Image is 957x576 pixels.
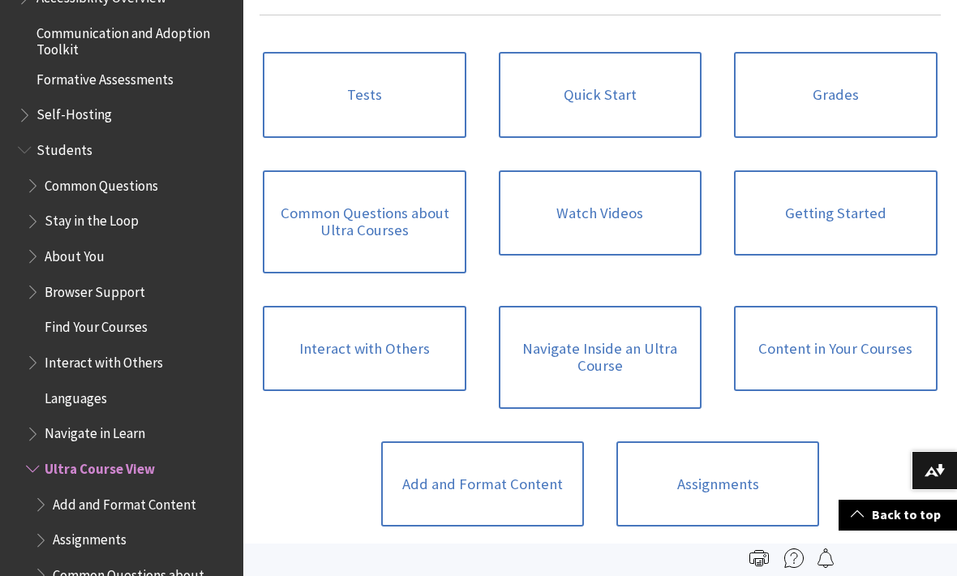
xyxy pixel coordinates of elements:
[839,500,957,530] a: Back to top
[263,306,466,392] a: Interact with Others
[45,243,105,264] span: About You
[499,306,702,409] a: Navigate Inside an Ultra Course
[45,349,163,371] span: Interact with Others
[36,66,174,88] span: Formative Assessments
[45,420,145,442] span: Navigate in Learn
[45,314,148,336] span: Find Your Courses
[784,548,804,568] img: More help
[45,278,145,300] span: Browser Support
[734,52,937,138] a: Grades
[45,208,139,230] span: Stay in the Loop
[45,385,107,406] span: Languages
[45,172,158,194] span: Common Questions
[616,441,819,527] a: Assignments
[381,441,584,527] a: Add and Format Content
[499,52,702,138] a: Quick Start
[499,170,702,256] a: Watch Videos
[53,491,196,513] span: Add and Format Content
[749,548,769,568] img: Print
[45,455,155,477] span: Ultra Course View
[36,19,232,58] span: Communication and Adoption Toolkit
[53,527,127,548] span: Assignments
[36,101,112,123] span: Self-Hosting
[263,52,466,138] a: Tests
[36,136,92,158] span: Students
[816,548,835,568] img: Follow this page
[734,170,937,256] a: Getting Started
[263,170,466,273] a: Common Questions about Ultra Courses
[734,306,937,392] a: Content in Your Courses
